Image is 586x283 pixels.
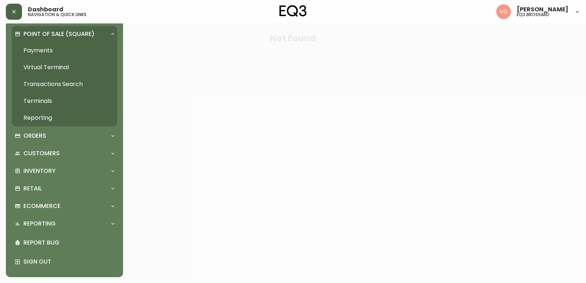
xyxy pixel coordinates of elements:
a: Transactions Search [12,76,117,93]
div: Inventory [12,163,117,179]
a: Virtual Terminal [12,59,117,76]
p: Orders [23,132,46,140]
p: Point of Sale (Square) [23,30,94,38]
p: Reporting [23,220,56,228]
div: Orders [12,128,117,144]
img: 34cbe8de67806989076631741e6a7c6b [496,4,511,19]
div: Report Bug [12,233,117,252]
div: Reporting [12,216,117,232]
p: Retail [23,185,42,193]
div: Point of Sale (Square) [12,26,117,42]
a: Reporting [12,109,117,126]
p: Sign Out [23,258,114,266]
a: Payments [12,42,117,59]
span: [PERSON_NAME] [517,7,568,12]
img: logo [279,5,307,17]
span: Dashboard [28,7,63,12]
div: Retail [12,180,117,197]
div: Ecommerce [12,198,117,214]
p: Inventory [23,167,56,175]
h5: navigation & quick links [28,12,86,17]
p: Report Bug [23,239,114,247]
p: Customers [23,149,60,157]
div: Sign Out [12,252,117,271]
div: Customers [12,145,117,161]
p: Ecommerce [23,202,60,210]
a: Terminals [12,93,117,109]
h5: eq3 brossard [517,12,549,17]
